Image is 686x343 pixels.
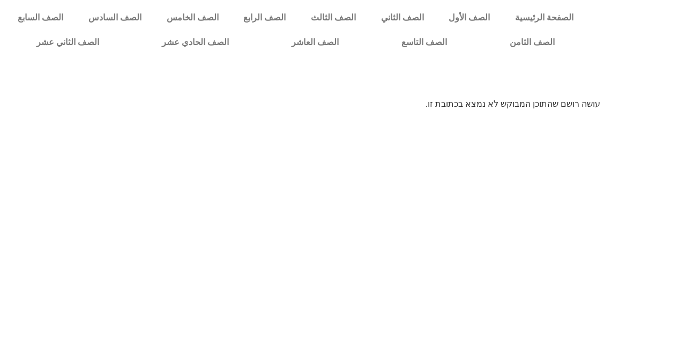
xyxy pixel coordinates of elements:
[86,98,600,111] p: עושה רושם שהתוכן המבוקש לא נמצא בכתובת זו.
[436,5,503,30] a: الصف الأول
[479,30,586,55] a: الصف الثامن
[260,30,370,55] a: الصف العاشر
[299,5,369,30] a: الصف الثالث
[370,30,479,55] a: الصف التاسع
[368,5,436,30] a: الصف الثاني
[131,30,260,55] a: الصف الحادي عشر
[154,5,231,30] a: الصف الخامس
[5,5,76,30] a: الصف السابع
[76,5,154,30] a: الصف السادس
[5,30,131,55] a: الصف الثاني عشر
[503,5,586,30] a: الصفحة الرئيسية
[231,5,299,30] a: الصف الرابع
